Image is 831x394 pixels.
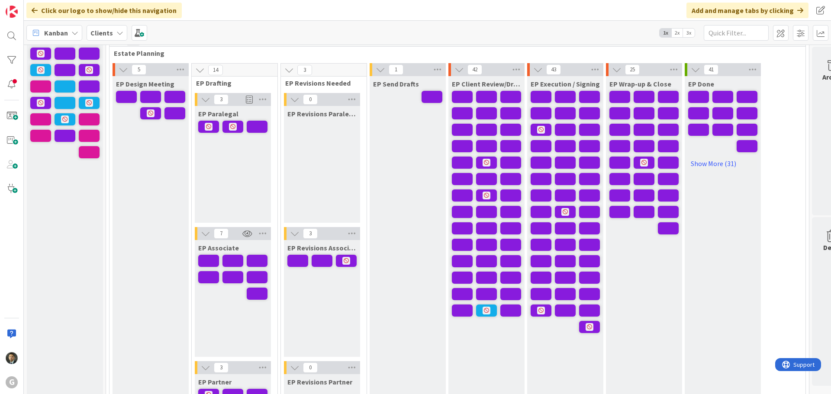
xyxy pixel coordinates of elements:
[198,243,239,252] span: EP Associate
[625,64,640,75] span: 25
[688,157,757,170] a: Show More (31)
[287,109,357,118] span: EP Revisions Paralegal
[214,94,229,105] span: 3
[6,352,18,364] img: CG
[287,243,357,252] span: EP Revisions Associate
[18,1,39,12] span: Support
[704,64,718,75] span: 41
[303,94,318,105] span: 0
[546,64,561,75] span: 43
[198,109,238,118] span: EP Paralegal
[297,65,312,75] span: 3
[303,228,318,239] span: 3
[116,80,174,88] span: EP Design Meeting
[90,29,113,37] b: Clients
[26,3,182,18] div: Click our logo to show/hide this navigation
[214,228,229,239] span: 7
[287,378,352,386] span: EP Revisions Partner
[389,64,403,75] span: 1
[688,80,714,88] span: EP Done
[373,80,419,88] span: EP Send Drafts
[114,49,795,58] span: Estate Planning
[660,29,671,37] span: 1x
[683,29,695,37] span: 3x
[208,65,223,75] span: 14
[609,80,671,88] span: EP Wrap-up & Close
[704,25,769,41] input: Quick Filter...
[214,362,229,373] span: 3
[198,378,232,386] span: EP Partner
[44,28,68,38] span: Kanban
[303,362,318,373] span: 0
[531,80,600,88] span: EP Execution / Signing
[452,80,521,88] span: EP Client Review/Draft Review Meeting
[671,29,683,37] span: 2x
[285,79,356,87] span: EP Revisions Needed
[6,376,18,388] div: G
[196,79,267,87] span: EP Drafting
[467,64,482,75] span: 42
[686,3,808,18] div: Add and manage tabs by clicking
[132,64,146,75] span: 5
[6,6,18,18] img: Visit kanbanzone.com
